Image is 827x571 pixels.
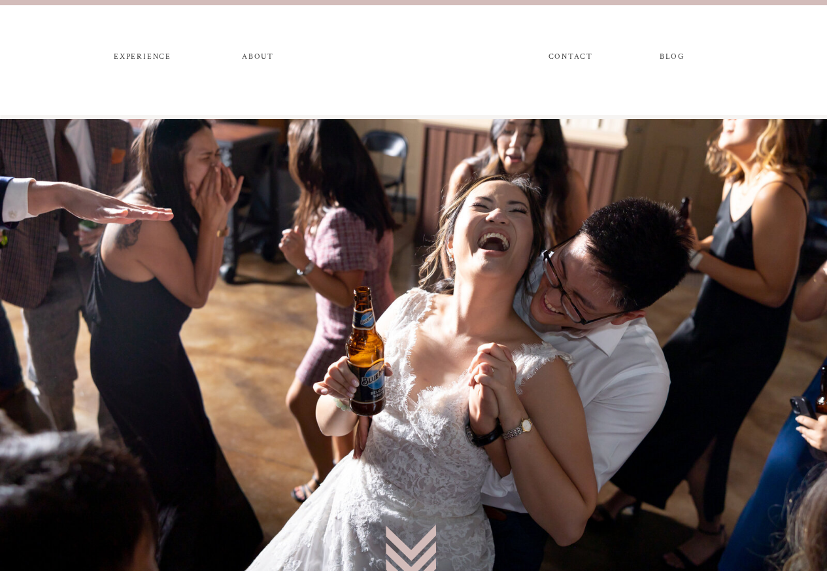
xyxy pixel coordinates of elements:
a: blog [649,52,696,67]
a: CONTACT [549,52,592,67]
a: ABOUT [240,52,277,67]
a: experience [109,52,177,67]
